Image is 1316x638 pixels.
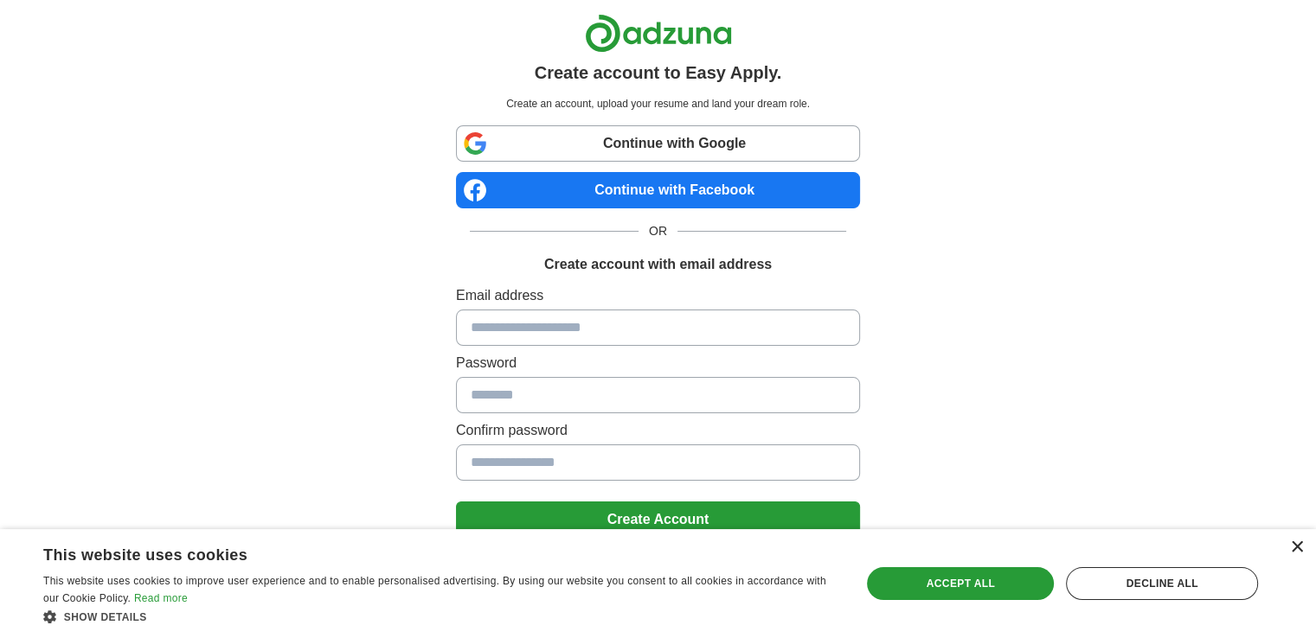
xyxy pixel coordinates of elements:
a: Read more, opens a new window [134,592,188,604]
label: Password [456,353,860,373]
div: Close [1290,541,1303,554]
span: OR [639,222,677,240]
label: Email address [456,285,860,306]
label: Confirm password [456,420,860,441]
div: Decline all [1066,567,1258,600]
span: This website uses cookies to improve user experience and to enable personalised advertising. By u... [43,575,826,604]
h1: Create account with email address [544,254,772,275]
a: Continue with Google [456,125,860,162]
p: Create an account, upload your resume and land your dream role. [459,96,857,112]
span: Show details [64,611,147,623]
button: Create Account [456,501,860,538]
div: Accept all [867,567,1054,600]
a: Continue with Facebook [456,172,860,208]
div: Show details [43,608,837,625]
img: Adzuna logo [585,14,732,53]
h1: Create account to Easy Apply. [535,60,782,86]
div: This website uses cookies [43,539,793,565]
